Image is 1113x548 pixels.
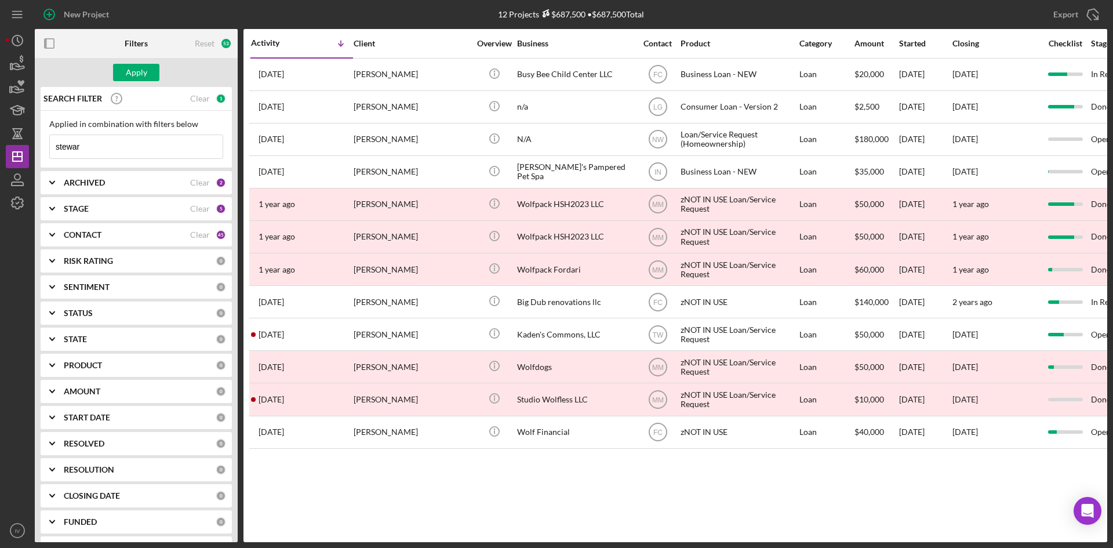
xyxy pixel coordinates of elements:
[653,429,663,437] text: FC
[899,254,951,285] div: [DATE]
[652,201,664,209] text: MM
[251,38,302,48] div: Activity
[681,319,796,350] div: zNOT IN USE Loan/Service Request
[64,3,109,26] div: New Project
[259,167,284,176] time: 2025-02-10 18:27
[799,286,853,317] div: Loan
[854,101,879,111] span: $2,500
[259,102,284,111] time: 2025-06-27 20:03
[517,92,633,122] div: n/a
[517,417,633,448] div: Wolf Financial
[64,517,97,527] b: FUNDED
[64,439,104,448] b: RESOLVED
[216,412,226,423] div: 0
[517,351,633,382] div: Wolfdogs
[952,231,989,241] time: 1 year ago
[216,491,226,501] div: 0
[1042,3,1107,26] button: Export
[517,59,633,90] div: Busy Bee Child Center LLC
[354,351,470,382] div: [PERSON_NAME]
[216,204,226,214] div: 5
[854,222,898,252] div: $50,000
[799,417,853,448] div: Loan
[354,39,470,48] div: Client
[681,254,796,285] div: zNOT IN USE Loan/Service Request
[190,94,210,103] div: Clear
[899,286,951,317] div: [DATE]
[259,395,284,404] time: 2022-07-15 14:18
[190,178,210,187] div: Clear
[354,417,470,448] div: [PERSON_NAME]
[652,233,664,241] text: MM
[952,199,989,209] time: 1 year ago
[899,157,951,187] div: [DATE]
[952,134,978,144] time: [DATE]
[854,134,889,144] span: $180,000
[517,39,633,48] div: Business
[216,438,226,449] div: 0
[952,166,978,176] time: [DATE]
[799,59,853,90] div: Loan
[799,124,853,155] div: Loan
[354,384,470,415] div: [PERSON_NAME]
[6,519,29,542] button: IV
[259,232,295,241] time: 2024-03-20 13:07
[899,384,951,415] div: [DATE]
[539,9,585,19] div: $687,500
[64,335,87,344] b: STATE
[259,362,284,372] time: 2022-08-13 23:10
[64,178,105,187] b: ARCHIVED
[64,413,110,422] b: START DATE
[354,286,470,317] div: [PERSON_NAME]
[652,136,664,144] text: NW
[517,189,633,220] div: Wolfpack HSH2023 LLC
[259,427,284,437] time: 2021-11-08 02:16
[854,384,898,415] div: $10,000
[354,254,470,285] div: [PERSON_NAME]
[681,286,796,317] div: zNOT IN USE
[64,230,101,239] b: CONTACT
[899,39,951,48] div: Started
[799,319,853,350] div: Loan
[899,351,951,382] div: [DATE]
[653,71,663,79] text: FC
[216,93,226,104] div: 1
[854,297,889,307] span: $140,000
[681,59,796,90] div: Business Loan - NEW
[354,59,470,90] div: [PERSON_NAME]
[681,384,796,415] div: zNOT IN USE Loan/Service Request
[952,394,978,404] time: [DATE]
[952,427,978,437] time: [DATE]
[190,230,210,239] div: Clear
[899,59,951,90] div: [DATE]
[259,330,284,339] time: 2022-08-15 15:49
[681,189,796,220] div: zNOT IN USE Loan/Service Request
[517,319,633,350] div: Kaden's Commons, LLC
[681,222,796,252] div: zNOT IN USE Loan/Service Request
[653,103,662,111] text: LG
[899,92,951,122] div: [DATE]
[49,119,223,129] div: Applied in combination with filters below
[899,417,951,448] div: [DATE]
[952,329,978,339] time: [DATE]
[216,230,226,240] div: 45
[952,297,992,307] time: 2 years ago
[1074,497,1101,525] div: Open Intercom Messenger
[216,334,226,344] div: 0
[43,94,102,103] b: SEARCH FILTER
[216,282,226,292] div: 0
[799,384,853,415] div: Loan
[952,264,989,274] time: 1 year ago
[681,39,796,48] div: Product
[354,157,470,187] div: [PERSON_NAME]
[854,254,898,285] div: $60,000
[636,39,679,48] div: Contact
[854,351,898,382] div: $50,000
[64,256,113,266] b: RISK RATING
[126,64,147,81] div: Apply
[799,351,853,382] div: Loan
[799,92,853,122] div: Loan
[259,297,284,307] time: 2023-02-12 14:22
[354,222,470,252] div: [PERSON_NAME]
[216,386,226,397] div: 0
